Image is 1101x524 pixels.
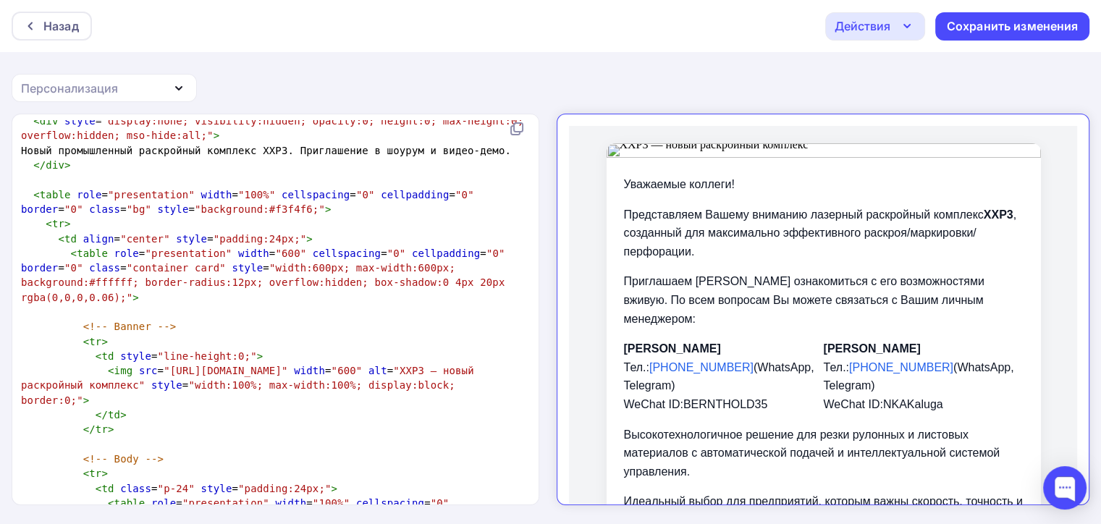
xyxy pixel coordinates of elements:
span: table [77,248,108,259]
span: cellspacing [282,189,350,200]
span: > [306,233,313,245]
span: div [40,115,59,127]
a: [PHONE_NUMBER] [280,235,384,248]
span: "600" [275,248,306,259]
div: Персонализация [21,80,118,97]
span: < [33,189,40,200]
span: < [58,233,64,245]
span: style [151,379,182,391]
strong: [PERSON_NAME] [55,216,152,229]
span: div [46,159,64,171]
span: "0" [486,248,505,259]
span: </ [96,409,108,421]
span: = = = = = = = [21,189,480,215]
a: [PHONE_NUMBER] [80,235,185,248]
span: role [114,248,139,259]
span: class [89,262,120,274]
span: </ [83,423,96,435]
span: > [101,468,108,479]
span: width [294,365,325,376]
span: > [325,203,332,215]
span: <!-- Banner --> [83,321,177,332]
span: td [64,233,77,245]
span: width [201,189,232,200]
span: > [108,423,114,435]
span: cellspacing [313,248,381,259]
span: Новый промышленный раскройный комплекс XXP3. Приглашение в шоурум и видео-демо. [21,145,511,156]
td: Тел.: (WhatsApp, Telegram) WeChat ID: [255,214,455,287]
span: width [275,497,306,509]
span: role [77,189,101,200]
span: tr [89,468,101,479]
span: = = [21,233,313,245]
span: cellspacing [356,497,424,509]
span: style [232,262,263,274]
span: cellpadding [381,189,449,200]
td: Тел.: (WhatsApp, Telegram) WeChat ID: [55,214,255,287]
span: "p-24" [158,483,195,494]
span: "bg" [127,203,151,215]
p: Представляем Вашему вниманию лазерный раскройный комплекс , созданный для максимально эффективног... [55,80,455,135]
span: "width:100%; max-width:100%; display:block; border:0;" [21,379,461,405]
span: "0" [431,497,450,509]
span: td [101,350,114,362]
span: "presentation" [182,497,269,509]
p: Приглашаем [PERSON_NAME] ознакомиться с его возможностями вживую. По всем вопросам Вы можете связ... [55,146,455,202]
span: > [64,159,71,171]
strong: XXP3 [415,83,444,95]
span: img [114,365,133,376]
span: < [33,115,40,127]
span: tr [52,218,64,229]
span: < [108,497,114,509]
span: > [120,409,127,421]
span: role [151,497,176,509]
span: > [83,394,90,406]
span: table [114,497,145,509]
span: < [83,468,90,479]
p: Высокотехнологичное решение для резки рулонных и листовых материалов с автоматической подачей и и... [55,300,455,355]
img: XXP3 — новый раскройный комплекс [38,17,472,32]
span: border [21,203,58,215]
span: tr [89,336,101,347]
span: "container card" [127,262,226,274]
span: "line-height:0;" [158,350,257,362]
span: "0" [387,248,406,259]
span: style [201,483,232,494]
span: < [96,350,102,362]
span: > [101,336,108,347]
span: td [101,483,114,494]
span: BERNTHOLD35 [114,272,198,284]
span: = = = = = [21,497,455,523]
span: style [176,233,207,245]
span: style [120,350,151,362]
span: </ [33,159,46,171]
span: = = [21,483,337,494]
span: = [21,350,263,362]
span: < [71,248,77,259]
span: "0" [64,262,83,274]
span: > [214,130,220,141]
div: Сохранить изменения [947,18,1079,35]
span: "padding:24px;" [214,233,307,245]
span: border [21,262,58,274]
button: Действия [825,12,925,41]
span: alt [368,365,387,376]
span: class [89,203,120,215]
span: style [158,203,189,215]
span: "0" [64,203,83,215]
span: > [64,218,71,229]
span: "presentation" [145,248,232,259]
span: = = = = [21,365,480,406]
span: table [40,189,71,200]
span: style [64,115,96,127]
span: > [332,483,338,494]
span: "0" [455,189,474,200]
span: td [108,409,120,421]
span: "[URL][DOMAIN_NAME]" [164,365,287,376]
button: Персонализация [12,74,197,102]
span: "center" [120,233,170,245]
span: cellpadding [412,248,480,259]
span: "width:600px; max-width:600px; background:#ffffff; border-radius:12px; overflow:hidden; box-shado... [21,262,511,303]
span: width [238,248,269,259]
span: tr [96,423,108,435]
